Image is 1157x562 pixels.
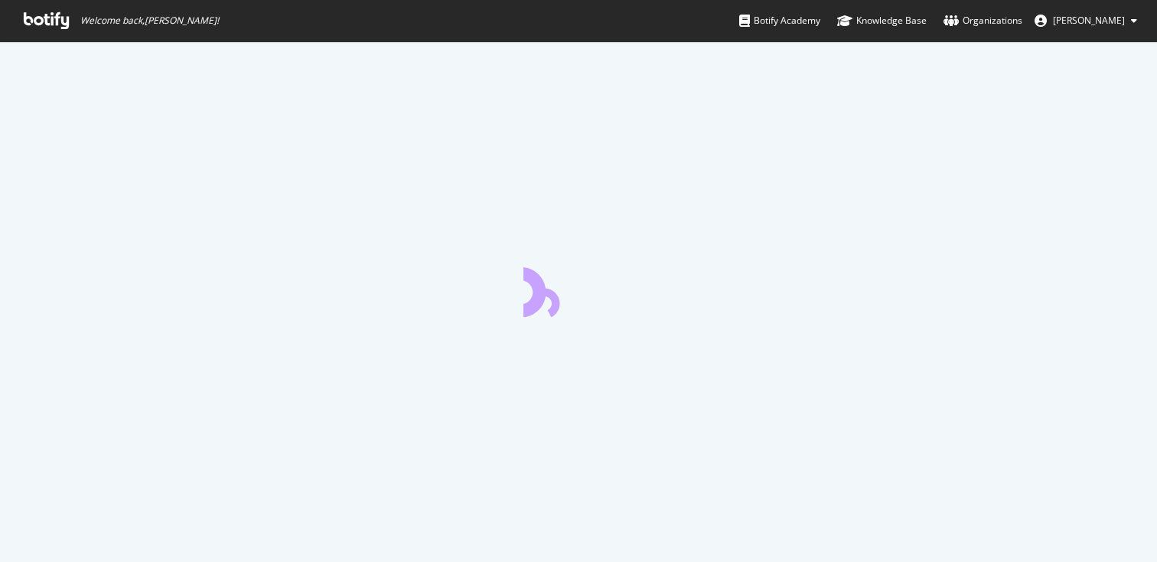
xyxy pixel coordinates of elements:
span: Kristina Fox [1053,14,1125,27]
span: Welcome back, [PERSON_NAME] ! [80,15,219,27]
div: Knowledge Base [837,13,927,28]
button: [PERSON_NAME] [1022,8,1149,33]
div: Botify Academy [739,13,820,28]
div: animation [523,262,634,317]
div: Organizations [944,13,1022,28]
